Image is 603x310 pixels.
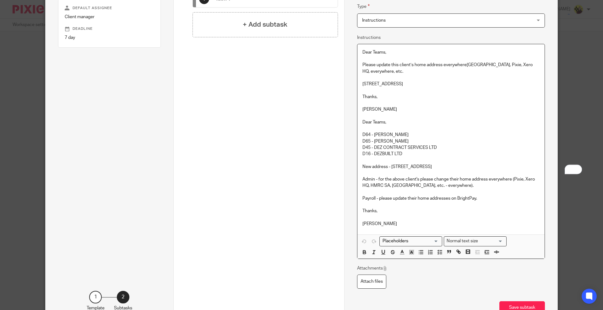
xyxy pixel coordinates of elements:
p: D65 - [PERSON_NAME] [362,138,540,144]
p: Payroll - please update their home addresses on BrightPay. [362,195,540,202]
p: [PERSON_NAME] [362,221,540,227]
p: Dear Teams, [362,119,540,125]
p: Dear Teams, [362,49,540,55]
p: Thanks, [362,94,540,100]
div: Search for option [379,236,442,246]
label: Attach files [357,275,386,289]
p: [STREET_ADDRESS] [362,81,540,87]
p: Deadline [65,26,154,31]
p: Thanks, [362,208,540,214]
p: D64 - [PERSON_NAME] [362,132,540,138]
p: Please update this client’s home address everywhere[GEOGRAPHIC_DATA], Pixie, Xero HQ, everywhere,... [362,62,540,75]
input: Search for option [480,238,503,244]
p: 7 day [65,34,154,41]
div: Placeholders [379,236,442,246]
span: Instructions [362,18,386,23]
div: Text styles [444,236,507,246]
div: 2 [117,291,129,303]
h4: + Add subtask [243,20,287,29]
p: Admin - for the above client's please change their home address everywhere (Pixie, Xero HQ, HMRC ... [362,176,540,189]
p: Attachments [357,265,388,271]
p: Default assignee [65,6,154,11]
label: Instructions [357,34,381,41]
div: To enrich screen reader interactions, please activate Accessibility in Grammarly extension settings [357,44,545,234]
div: 1 [89,291,102,303]
p: D45 - DEZ CONTRACT SERVICES LTD [362,144,540,151]
label: Type [357,3,370,10]
p: New address - [STREET_ADDRESS] [362,164,540,170]
div: Search for option [444,236,507,246]
span: Normal text size [445,238,480,244]
p: [PERSON_NAME] [362,106,540,113]
p: D16 - DEZBUILT LTD [362,151,540,157]
input: Search for option [380,238,438,244]
p: Client manager [65,14,154,20]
